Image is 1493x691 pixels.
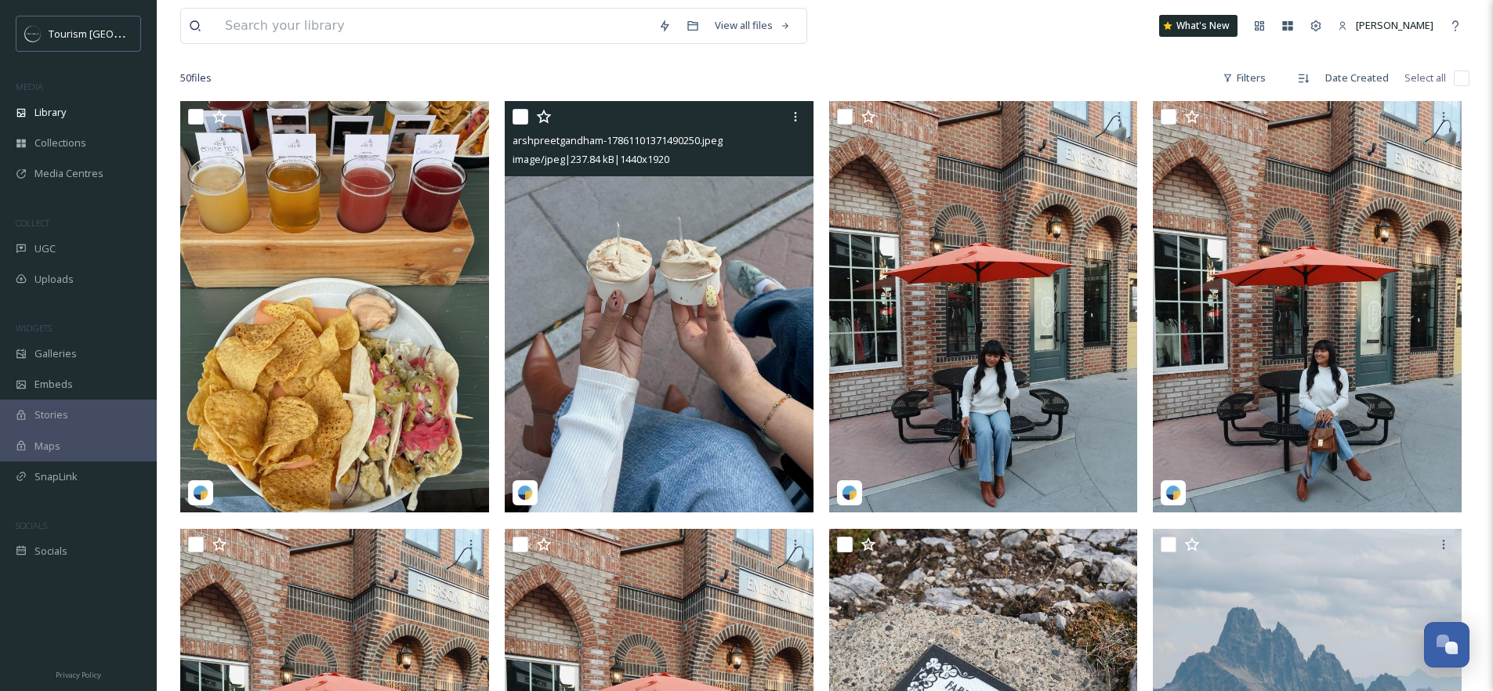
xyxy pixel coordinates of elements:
[193,485,208,501] img: snapsea-logo.png
[1404,71,1446,85] span: Select all
[1317,63,1397,93] div: Date Created
[56,664,101,683] a: Privacy Policy
[34,544,67,559] span: Socials
[505,101,814,512] img: arshpreetgandham-17861101371490250.jpeg
[34,407,68,422] span: Stories
[180,71,212,85] span: 50 file s
[34,469,78,484] span: SnapLink
[49,26,189,41] span: Tourism [GEOGRAPHIC_DATA]
[1424,622,1469,667] button: Open Chat
[513,152,669,166] span: image/jpeg | 237.84 kB | 1440 x 1920
[707,10,799,41] a: View all files
[16,217,49,229] span: COLLECT
[1356,18,1433,32] span: [PERSON_NAME]
[1215,63,1274,93] div: Filters
[829,101,1138,512] img: arshpreetgandham-17965752683974746.jpeg
[1165,485,1181,501] img: snapsea-logo.png
[34,105,66,120] span: Library
[16,519,47,531] span: SOCIALS
[34,346,77,361] span: Galleries
[513,133,723,147] span: arshpreetgandham-17861101371490250.jpeg
[1159,15,1238,37] a: What's New
[34,136,86,150] span: Collections
[517,485,533,501] img: snapsea-logo.png
[34,166,103,181] span: Media Centres
[34,439,60,454] span: Maps
[16,322,52,334] span: WIDGETS
[34,377,73,392] span: Embeds
[842,485,857,501] img: snapsea-logo.png
[16,81,43,92] span: MEDIA
[1153,101,1462,512] img: arshpreetgandham-18086792023908021.jpeg
[1330,10,1441,41] a: [PERSON_NAME]
[217,9,650,43] input: Search your library
[34,272,74,287] span: Uploads
[25,26,41,42] img: OMNISEND%20Email%20Square%20Images%20.png
[34,241,56,256] span: UGC
[56,670,101,680] span: Privacy Policy
[180,101,489,512] img: arshpreetgandham-18075555119278655.jpeg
